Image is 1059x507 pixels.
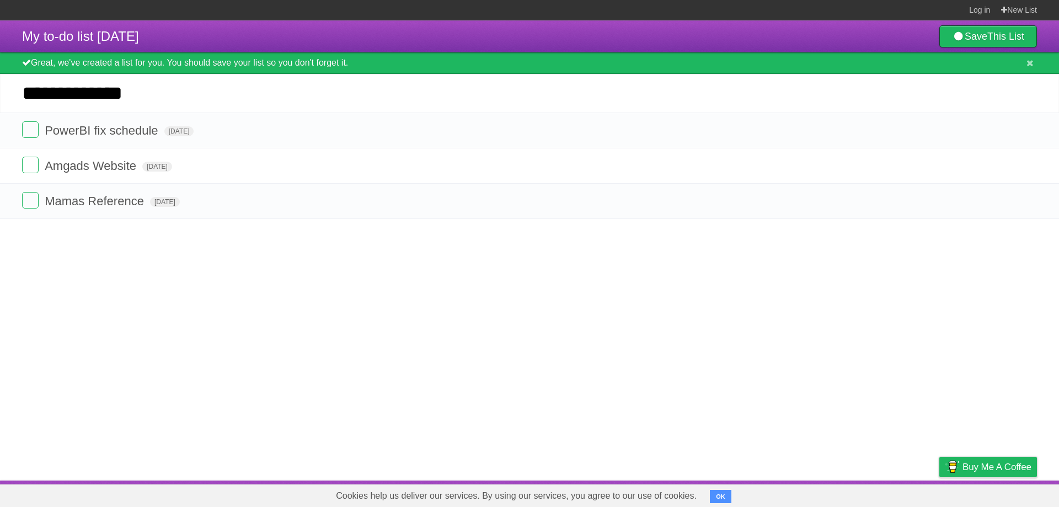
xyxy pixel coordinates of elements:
a: Privacy [925,483,954,504]
a: Developers [829,483,874,504]
span: Amgads Website [45,159,139,173]
button: OK [710,490,731,503]
span: [DATE] [164,126,194,136]
a: Terms [887,483,912,504]
label: Done [22,121,39,138]
span: [DATE] [150,197,180,207]
a: About [793,483,816,504]
label: Done [22,192,39,209]
b: This List [987,31,1024,42]
span: [DATE] [142,162,172,172]
a: Buy me a coffee [939,457,1037,477]
a: Suggest a feature [967,483,1037,504]
span: My to-do list [DATE] [22,29,139,44]
span: Mamas Reference [45,194,147,208]
span: Cookies help us deliver our services. By using our services, you agree to our use of cookies. [325,485,708,507]
a: SaveThis List [939,25,1037,47]
span: Buy me a coffee [962,457,1031,477]
img: Buy me a coffee [945,457,960,476]
span: PowerBI fix schedule [45,124,161,137]
label: Done [22,157,39,173]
